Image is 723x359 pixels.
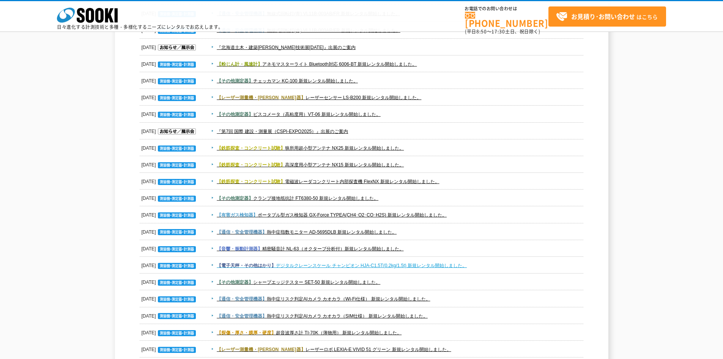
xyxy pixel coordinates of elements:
[465,6,548,11] span: お電話でのお問い合わせは
[217,263,467,268] a: 【電子天秤・その他はかり】デジタルクレーンスケール チャンピオン HJA-C1.5T(0.2kg/1.5t) 新規レンタル開始しました。
[142,140,198,153] dt: [DATE]
[142,274,198,287] dt: [DATE]
[158,179,196,185] img: 測量機・測定器・計測器
[158,145,196,152] img: 測量機・測定器・計測器
[217,196,378,201] a: 【その他測定器】クランプ接地抵抗計 FT6380-50 新規レンタル開始しました。
[142,106,198,119] dt: [DATE]
[491,28,505,35] span: 17:30
[158,246,196,252] img: 測量機・測定器・計測器
[217,145,285,151] span: 【鉄筋探査・コンクリート試験】
[217,45,355,50] a: 『北海道土木・建築[PERSON_NAME]技術展[DATE]』出展のご案内
[217,330,402,335] a: 【探傷・厚さ・膜厚・硬度】超音波厚さ計 TI-70K（薄物用） 新規レンタル開始しました。
[158,229,196,235] img: 測量機・測定器・計測器
[217,112,253,117] span: 【その他測定器】
[217,179,439,184] a: 【鉄筋探査・コンクリート試験】電磁波レーダコンクリート内部探査機 FlexNX 新規レンタル開始しました。
[158,62,196,68] img: 測量機・測定器・計測器
[217,229,267,235] span: 【通信・安全管理機器】
[217,280,253,285] span: 【その他測定器】
[158,95,196,101] img: 測量機・測定器・計測器
[217,296,430,302] a: 【通信・安全管理機器】熱中症リスク判定AIカメラ カオカラ（Wi-Fi仕様） 新規レンタル開始しました。
[158,212,196,218] img: 測量機・測定器・計測器
[217,330,276,335] span: 【探傷・厚さ・膜厚・硬度】
[142,308,198,321] dt: [DATE]
[217,162,404,168] a: 【鉄筋探査・コンクリート試験】高深度用小型アンテナ NX15 新規レンタル開始しました。
[217,179,285,184] span: 【鉄筋探査・コンクリート試験】
[142,291,198,304] dt: [DATE]
[158,296,196,302] img: 測量機・測定器・計測器
[142,39,198,52] dt: [DATE]
[142,257,198,270] dt: [DATE]
[217,313,428,319] a: 【通信・安全管理機器】熱中症リスク判定AIカメラ カオカラ（SIM仕様） 新規レンタル開始しました。
[158,347,196,353] img: 測量機・測定器・計測器
[217,145,404,151] a: 【鉄筋探査・コンクリート試験】狭所用超小型アンテナ NX25 新規レンタル開始しました。
[217,280,380,285] a: 【その他測定器】シャープエッジテスター SET-50 新規レンタル開始しました。
[217,246,262,251] span: 【音響・振動計測器】
[217,263,276,268] span: 【電子天秤・その他はかり】
[142,324,198,337] dt: [DATE]
[217,212,258,218] span: 【有害ガス検知器】
[217,196,253,201] span: 【その他測定器】
[158,196,196,202] img: 測量機・測定器・計測器
[158,44,196,51] img: お知らせ
[217,212,447,218] a: 【有害ガス検知器】ポータブル型ガス検知器 GX-Force TYPEA(CH4･O2･CO･H2S) 新規レンタル開始しました。
[158,112,196,118] img: 測量機・測定器・計測器
[142,89,198,102] dt: [DATE]
[142,190,198,203] dt: [DATE]
[217,347,451,352] a: 【レーザー測量機・[PERSON_NAME]器】レーザーロボ LEXIA-E VIVID 51 グリーン 新規レンタル開始しました。
[158,263,196,269] img: 測量機・測定器・計測器
[142,56,198,69] dt: [DATE]
[217,95,421,100] a: 【レーザー測量機・[PERSON_NAME]器】レーザーセンサー LS-B200 新規レンタル開始しました。
[142,173,198,186] dt: [DATE]
[217,162,285,168] span: 【鉄筋探査・コンクリート試験】
[217,229,397,235] a: 【通信・安全管理機器】熱中症指数モニター AD-5695DLB 新規レンタル開始しました。
[217,95,305,100] span: 【レーザー測量機・[PERSON_NAME]器】
[142,341,198,354] dt: [DATE]
[158,280,196,286] img: 測量機・測定器・計測器
[158,313,196,319] img: 測量機・測定器・計測器
[217,62,262,67] span: 【粉じん計・風速計】
[217,246,403,251] a: 【音響・振動計測器】精密騒音計 NL-63（オクターブ分析付）新規レンタル開始しました。
[217,296,267,302] span: 【通信・安全管理機器】
[217,313,267,319] span: 【通信・安全管理機器】
[217,129,348,134] a: 『第7回 国際 建設・測量展（CSPI-EXPO2025）』出展のご案内
[158,128,196,134] img: お知らせ
[476,28,487,35] span: 8:50
[142,240,198,253] dt: [DATE]
[465,28,540,35] span: (平日 ～ 土日、祝日除く)
[142,123,198,136] dt: [DATE]
[217,347,305,352] span: 【レーザー測量機・[PERSON_NAME]器】
[158,330,196,336] img: 測量機・測定器・計測器
[217,78,253,84] span: 【その他測定器】
[548,6,666,27] a: お見積り･お問い合わせはこちら
[158,78,196,84] img: 測量機・測定器・計測器
[217,78,358,84] a: 【その他測定器】チェッカマン KC-100 新規レンタル開始しました。
[217,62,417,67] a: 【粉じん計・風速計】アネモマスターライト Bluetooth対応 6006-BT 新規レンタル開始しました。
[158,162,196,168] img: 測量機・測定器・計測器
[465,12,548,27] a: [PHONE_NUMBER]
[142,207,198,220] dt: [DATE]
[142,224,198,237] dt: [DATE]
[57,25,223,29] p: 日々進化する計測技術と多種・多様化するニーズにレンタルでお応えします。
[556,11,658,22] span: はこちら
[142,73,198,85] dt: [DATE]
[571,12,635,21] strong: お見積り･お問い合わせ
[217,112,381,117] a: 【その他測定器】ビスコメータ（高粘度用）VT-06 新規レンタル開始しました。
[142,157,198,169] dt: [DATE]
